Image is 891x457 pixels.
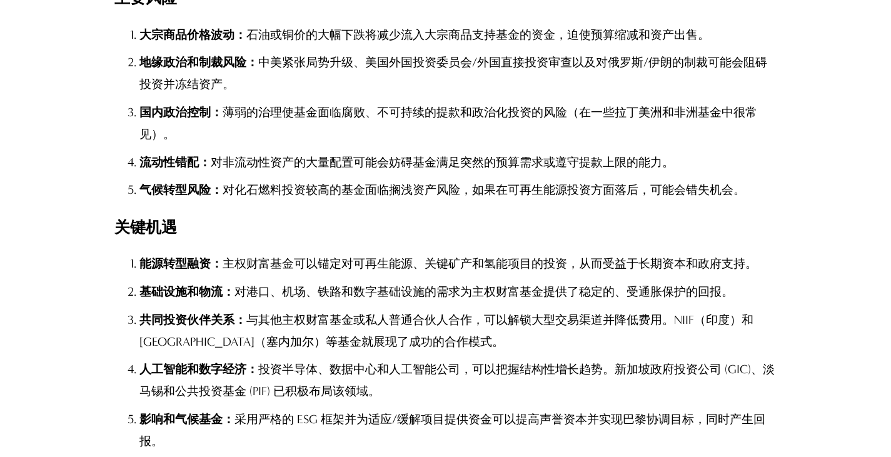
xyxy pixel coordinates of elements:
font: 流动性错配： [139,155,211,169]
font: 人工智能和数字经济： [139,362,258,376]
font: 共同投资伙伴关系： [139,313,246,327]
font: 对港口、机场、铁路和数字基础设施的需求为主权财富基金提供了稳定的、受通胀保护的回报。 [234,284,733,299]
font: 影响和气候基金： [139,412,234,426]
font: 与其他主权财富基金或私人普通合伙人合作，可以解锁大型交易渠道并降低费用。NIIF（印度）和[GEOGRAPHIC_DATA]（塞内加尔）等基金就展现了成功的合作模式。 [139,313,753,349]
font: 采用严格的 ESG 框架并为适应/缓解项目提供资金可以提高声誉资本并实现巴黎协调目标，同时产生回报。 [139,412,765,448]
font: 中美紧张局势升级、美国外国投资委员会/外国直接投资审查以及对俄罗斯/伊朗的制裁可能会阻碍投资并冻结资产。 [139,55,767,91]
font: 能源转型融资： [139,256,223,271]
font: 气候转型风险： [139,183,223,197]
font: 投资半导体、数据中心和人工智能公司，可以把握结构性增长趋势。新加坡政府投资公司 (GIC)、淡马锡和公共投资基金 (PIF) 已积极布局该领域。 [139,362,775,398]
font: 薄弱的治理使基金面临腐败、不可持续的提款和政治化投资的风险（在一些拉丁美洲和非洲基金中很常见）。 [139,105,757,141]
font: 对非流动性资产的大量配置可能会妨碍基金满足突然的预算需求或遵守提款上限的能力。 [211,155,674,169]
font: 国内政治控制： [139,105,223,119]
font: 地缘政治和制裁风险： [139,55,258,69]
font: 大宗商品价格波动： [139,28,246,42]
font: 对化石燃料投资较高的基金面临搁浅资产风险，如果在可再生能源投资方面落后，可能会错失机会。 [223,183,745,197]
font: 主权财富基金可以锚定​​对可再生能源、关键矿产和氢能项目的投资，从而受益于长期资本和政府支持。 [223,256,757,271]
font: 基础设施和物流： [139,284,234,299]
font: 石油或铜价的大幅下跌将减少流入大宗商品支持基金的资金，迫使预算缩减和资产出售。 [246,28,710,42]
font: 关键机遇 [114,218,177,236]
